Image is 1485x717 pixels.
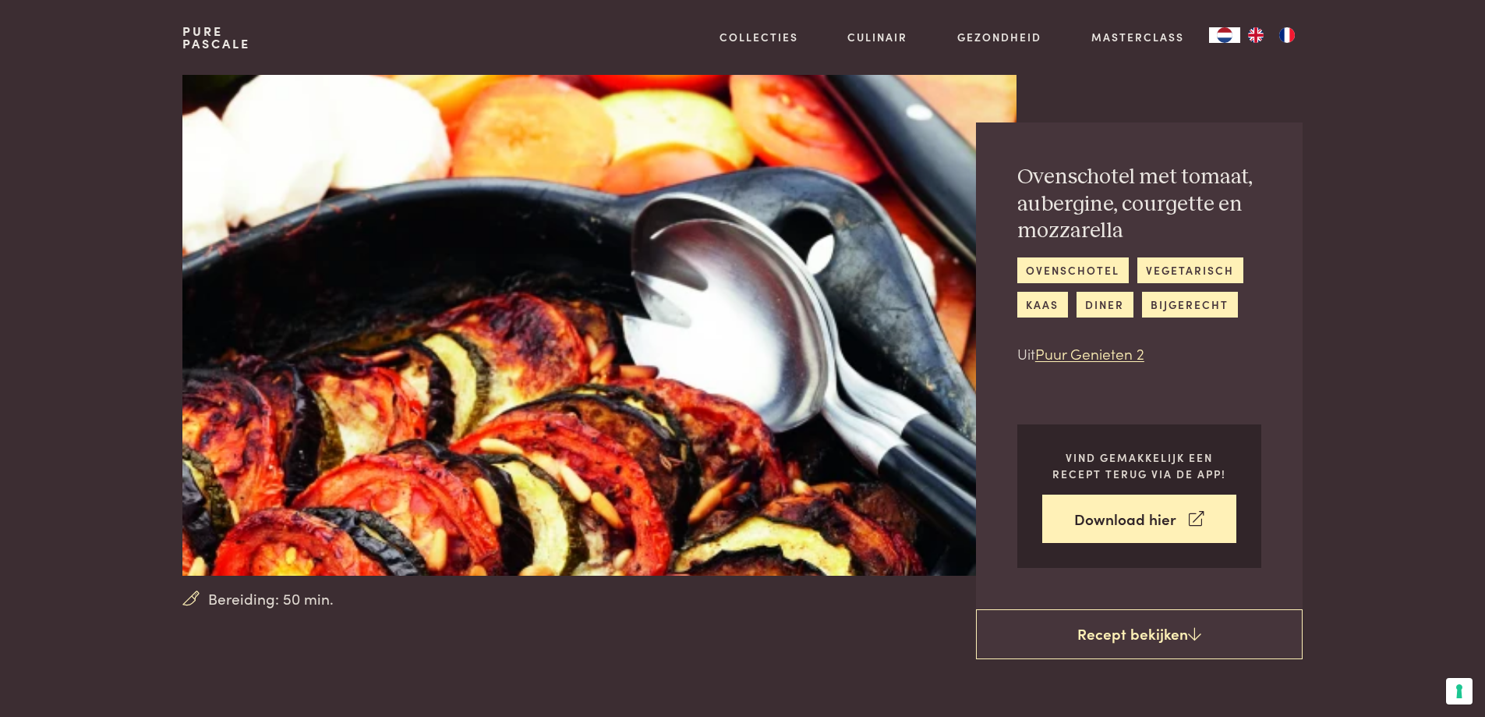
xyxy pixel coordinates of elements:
a: Gezondheid [957,29,1041,45]
p: Vind gemakkelijk een recept terug via de app! [1042,449,1236,481]
button: Uw voorkeuren voor toestemming voor trackingtechnologieën [1446,678,1473,705]
ul: Language list [1240,27,1303,43]
aside: Language selected: Nederlands [1209,27,1303,43]
a: diner [1077,292,1133,318]
h2: Ovenschotel met tomaat, aubergine, courgette en mozzarella [1017,164,1261,245]
a: Masterclass [1091,29,1184,45]
div: Language [1209,27,1240,43]
a: NL [1209,27,1240,43]
a: vegetarisch [1137,257,1243,283]
a: EN [1240,27,1271,43]
a: Recept bekijken [976,609,1303,659]
a: Download hier [1042,495,1236,544]
a: Culinair [847,29,907,45]
a: FR [1271,27,1303,43]
a: ovenschotel [1017,257,1129,283]
a: Puur Genieten 2 [1035,343,1144,364]
img: Ovenschotel met tomaat, aubergine, courgette en mozzarella [182,75,1016,576]
a: Collecties [720,29,798,45]
a: kaas [1017,292,1068,318]
span: Bereiding: 50 min. [208,587,334,610]
a: bijgerecht [1142,292,1238,318]
p: Uit [1017,343,1261,365]
a: PurePascale [182,25,250,50]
